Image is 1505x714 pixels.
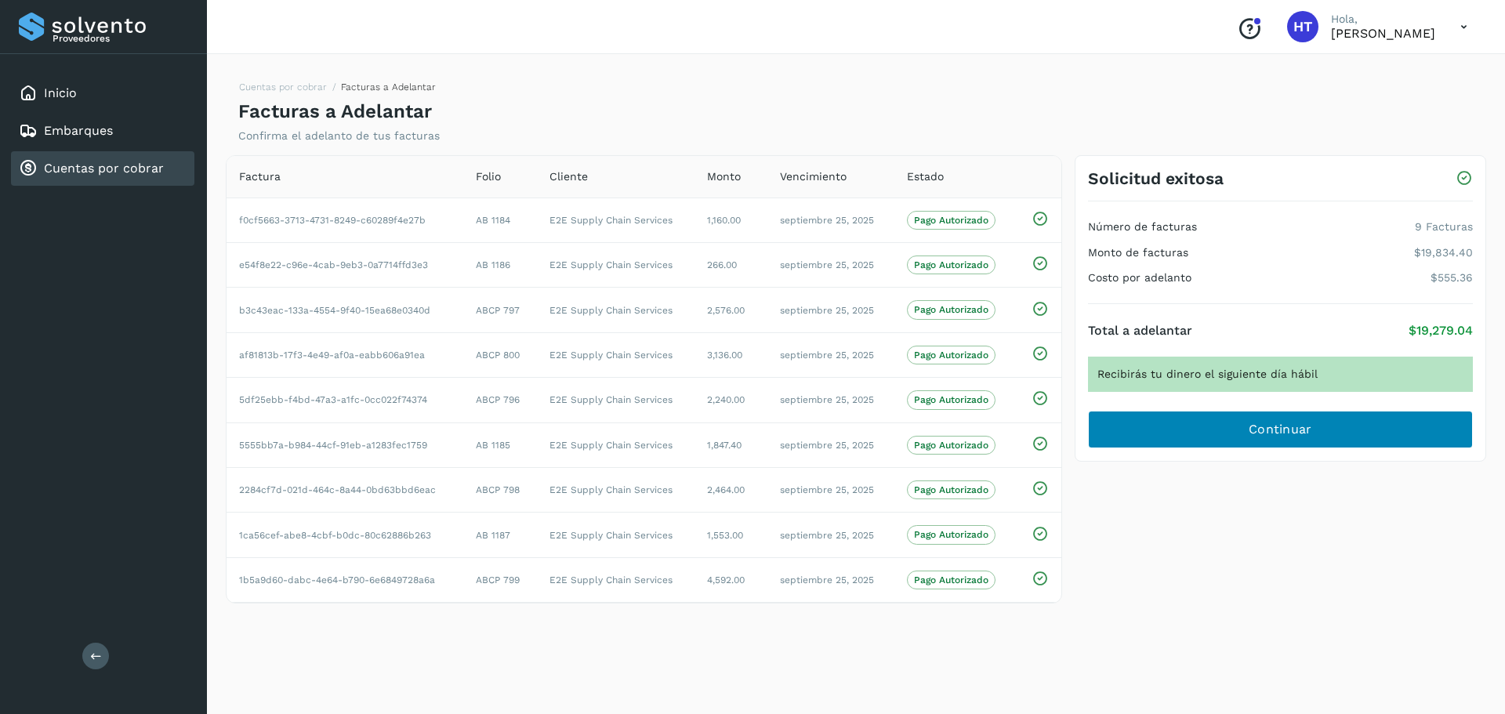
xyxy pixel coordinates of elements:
[549,169,588,185] span: Cliente
[463,243,537,288] td: AB 1186
[1431,271,1473,285] p: $555.36
[44,123,113,138] a: Embarques
[537,332,695,377] td: E2E Supply Chain Services
[227,332,463,377] td: af81813b-17f3-4e49-af0a-eabb606a91ea
[1331,13,1435,26] p: Hola,
[238,100,432,123] h4: Facturas a Adelantar
[914,529,988,540] p: Pago Autorizado
[227,288,463,332] td: b3c43eac-133a-4554-9f40-15ea68e0340d
[907,169,944,185] span: Estado
[914,259,988,270] p: Pago Autorizado
[780,215,874,226] span: septiembre 25, 2025
[537,243,695,288] td: E2E Supply Chain Services
[1088,323,1192,338] h4: Total a adelantar
[537,422,695,467] td: E2E Supply Chain Services
[914,440,988,451] p: Pago Autorizado
[707,484,745,495] span: 2,464.00
[1088,169,1224,188] h3: Solicitud exitosa
[1409,323,1473,338] p: $19,279.04
[11,151,194,186] div: Cuentas por cobrar
[537,557,695,602] td: E2E Supply Chain Services
[238,129,440,143] p: Confirma el adelanto de tus facturas
[914,484,988,495] p: Pago Autorizado
[239,169,281,185] span: Factura
[1414,246,1473,259] p: $19,834.40
[1088,271,1191,285] h4: Costo por adelanto
[780,350,874,361] span: septiembre 25, 2025
[780,530,874,541] span: septiembre 25, 2025
[914,215,988,226] p: Pago Autorizado
[44,85,77,100] a: Inicio
[1249,421,1312,438] span: Continuar
[707,305,745,316] span: 2,576.00
[914,304,988,315] p: Pago Autorizado
[707,350,742,361] span: 3,136.00
[239,82,327,92] a: Cuentas por cobrar
[780,305,874,316] span: septiembre 25, 2025
[463,468,537,513] td: ABCP 798
[707,169,741,185] span: Monto
[11,76,194,111] div: Inicio
[537,468,695,513] td: E2E Supply Chain Services
[780,440,874,451] span: septiembre 25, 2025
[463,288,537,332] td: ABCP 797
[537,513,695,557] td: E2E Supply Chain Services
[227,557,463,602] td: 1b5a9d60-dabc-4e64-b790-6e6849728a6a
[780,169,847,185] span: Vencimiento
[707,394,745,405] span: 2,240.00
[1088,357,1473,392] div: Recibirás tu dinero el siguiente día hábil
[11,114,194,148] div: Embarques
[476,169,501,185] span: Folio
[537,198,695,242] td: E2E Supply Chain Services
[914,350,988,361] p: Pago Autorizado
[44,161,164,176] a: Cuentas por cobrar
[463,422,537,467] td: AB 1185
[227,243,463,288] td: e54f8e22-c96e-4cab-9eb3-0a7714ffd3e3
[537,378,695,422] td: E2E Supply Chain Services
[53,33,188,44] p: Proveedores
[780,574,874,585] span: septiembre 25, 2025
[1088,246,1188,259] h4: Monto de facturas
[707,259,737,270] span: 266.00
[1331,26,1435,41] p: Hugo Torres Aguilar
[780,259,874,270] span: septiembre 25, 2025
[463,378,537,422] td: ABCP 796
[463,332,537,377] td: ABCP 800
[780,484,874,495] span: septiembre 25, 2025
[914,574,988,585] p: Pago Autorizado
[227,378,463,422] td: 5df25ebb-f4bd-47a3-a1fc-0cc022f74374
[914,394,988,405] p: Pago Autorizado
[227,198,463,242] td: f0cf5663-3713-4731-8249-c60289f4e27b
[707,440,742,451] span: 1,847.40
[1088,411,1473,448] button: Continuar
[707,574,745,585] span: 4,592.00
[227,513,463,557] td: 1ca56cef-abe8-4cbf-b0dc-80c62886b263
[707,215,741,226] span: 1,160.00
[707,530,743,541] span: 1,553.00
[463,198,537,242] td: AB 1184
[238,80,436,100] nav: breadcrumb
[537,288,695,332] td: E2E Supply Chain Services
[1415,220,1473,234] p: 9 Facturas
[1088,220,1197,234] h4: Número de facturas
[227,422,463,467] td: 5555bb7a-b984-44cf-91eb-a1283fec1759
[227,468,463,513] td: 2284cf7d-021d-464c-8a44-0bd63bbd6eac
[341,82,436,92] span: Facturas a Adelantar
[463,513,537,557] td: AB 1187
[780,394,874,405] span: septiembre 25, 2025
[463,557,537,602] td: ABCP 799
